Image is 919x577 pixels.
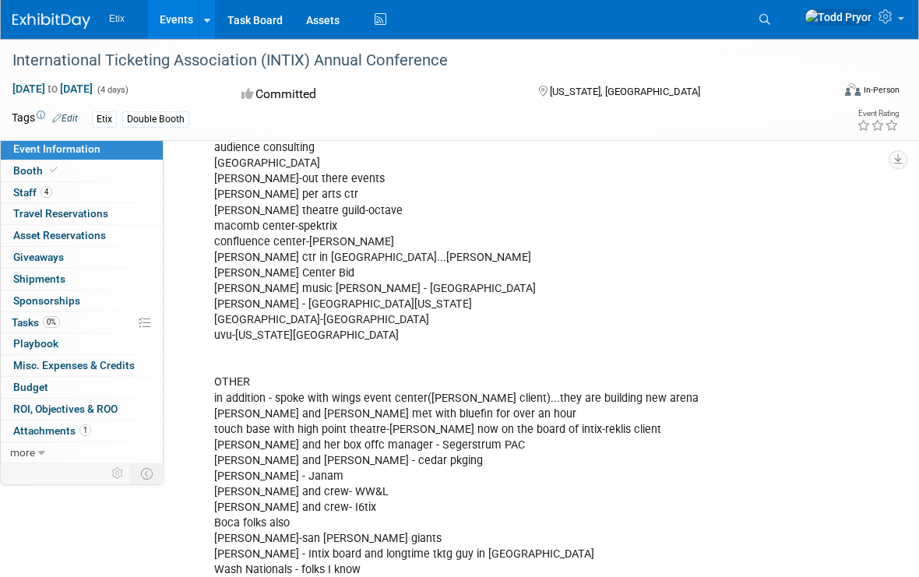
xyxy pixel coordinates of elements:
[43,316,60,328] span: 0%
[845,83,861,96] img: Format-Inperson.png
[122,111,189,128] div: Double Booth
[1,247,163,268] a: Giveaways
[762,81,900,104] div: Event Format
[1,377,163,398] a: Budget
[12,13,90,29] img: ExhibitDay
[13,229,106,241] span: Asset Reservations
[12,110,78,128] td: Tags
[10,446,35,459] span: more
[13,207,108,220] span: Travel Reservations
[237,81,513,108] div: Committed
[1,399,163,420] a: ROI, Objectives & ROO
[13,164,61,177] span: Booth
[12,316,60,329] span: Tasks
[13,337,58,350] span: Playbook
[1,442,163,463] a: more
[13,251,64,263] span: Giveaways
[50,166,58,174] i: Booth reservation complete
[1,312,163,333] a: Tasks0%
[550,86,700,97] span: [US_STATE], [GEOGRAPHIC_DATA]
[1,333,163,354] a: Playbook
[13,381,48,393] span: Budget
[12,82,93,96] span: [DATE] [DATE]
[1,420,163,442] a: Attachments1
[1,355,163,376] a: Misc. Expenses & Credits
[1,203,163,224] a: Travel Reservations
[132,463,164,484] td: Toggle Event Tabs
[104,463,132,484] td: Personalize Event Tab Strip
[40,186,52,198] span: 4
[1,225,163,246] a: Asset Reservations
[13,424,91,437] span: Attachments
[13,273,65,285] span: Shipments
[1,139,163,160] a: Event Information
[1,269,163,290] a: Shipments
[857,110,899,118] div: Event Rating
[1,160,163,181] a: Booth
[805,9,872,26] img: Todd Pryor
[1,182,163,203] a: Staff4
[13,359,135,371] span: Misc. Expenses & Credits
[45,83,60,95] span: to
[109,13,125,24] span: Etix
[79,424,91,436] span: 1
[13,403,118,415] span: ROI, Objectives & ROO
[13,186,52,199] span: Staff
[7,47,813,75] div: International Ticketing Association (INTIX) Annual Conference
[13,142,100,155] span: Event Information
[52,113,78,124] a: Edit
[1,290,163,311] a: Sponsorships
[863,84,900,96] div: In-Person
[96,85,129,95] span: (4 days)
[92,111,117,128] div: Etix
[13,294,80,307] span: Sponsorships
